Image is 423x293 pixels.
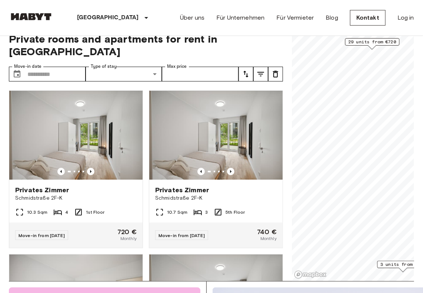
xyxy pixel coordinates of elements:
[326,13,338,22] a: Blog
[180,13,204,22] a: Über uns
[9,13,53,20] img: Habyt
[77,13,139,22] p: [GEOGRAPHIC_DATA]
[268,67,283,81] button: tune
[65,209,68,216] span: 4
[9,91,143,180] img: Marketing picture of unit DE-01-260-004-01
[227,168,234,175] button: Previous image
[197,168,205,175] button: Previous image
[205,209,208,216] span: 3
[149,91,283,180] img: Marketing picture of unit DE-01-260-066-02
[216,13,264,22] a: Für Unternehmen
[9,33,283,58] span: Private rooms and apartments for rent in [GEOGRAPHIC_DATA]
[91,63,117,70] label: Type of stay
[397,13,414,22] a: Log in
[239,67,253,81] button: tune
[27,209,47,216] span: 10.3 Sqm
[117,229,137,235] span: 720 €
[257,229,277,235] span: 740 €
[167,209,187,216] span: 10.7 Sqm
[226,209,245,216] span: 5th Floor
[167,63,187,70] label: Max price
[9,90,143,248] a: Marketing picture of unit DE-01-260-004-01Previous imagePrevious imagePrivates ZimmerSchmidstraße...
[155,194,277,202] span: Schmidstraße 2F-K
[253,67,268,81] button: tune
[87,168,94,175] button: Previous image
[19,233,65,238] span: Move-in from [DATE]
[14,63,41,70] label: Move-in date
[345,38,400,50] div: Map marker
[10,67,24,81] button: Choose date
[120,235,137,242] span: Monthly
[349,39,396,45] span: 29 units from €720
[155,186,209,194] span: Privates Zimmer
[260,235,277,242] span: Monthly
[350,10,386,26] a: Kontakt
[86,209,104,216] span: 1st Floor
[57,168,65,175] button: Previous image
[294,270,327,279] a: Mapbox logo
[292,24,414,281] canvas: Map
[15,194,137,202] span: Schmidstraße 2F-K
[149,90,283,248] a: Marketing picture of unit DE-01-260-066-02Previous imagePrevious imagePrivates ZimmerSchmidstraße...
[159,233,205,238] span: Move-in from [DATE]
[15,186,69,194] span: Privates Zimmer
[276,13,314,22] a: Für Vermieter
